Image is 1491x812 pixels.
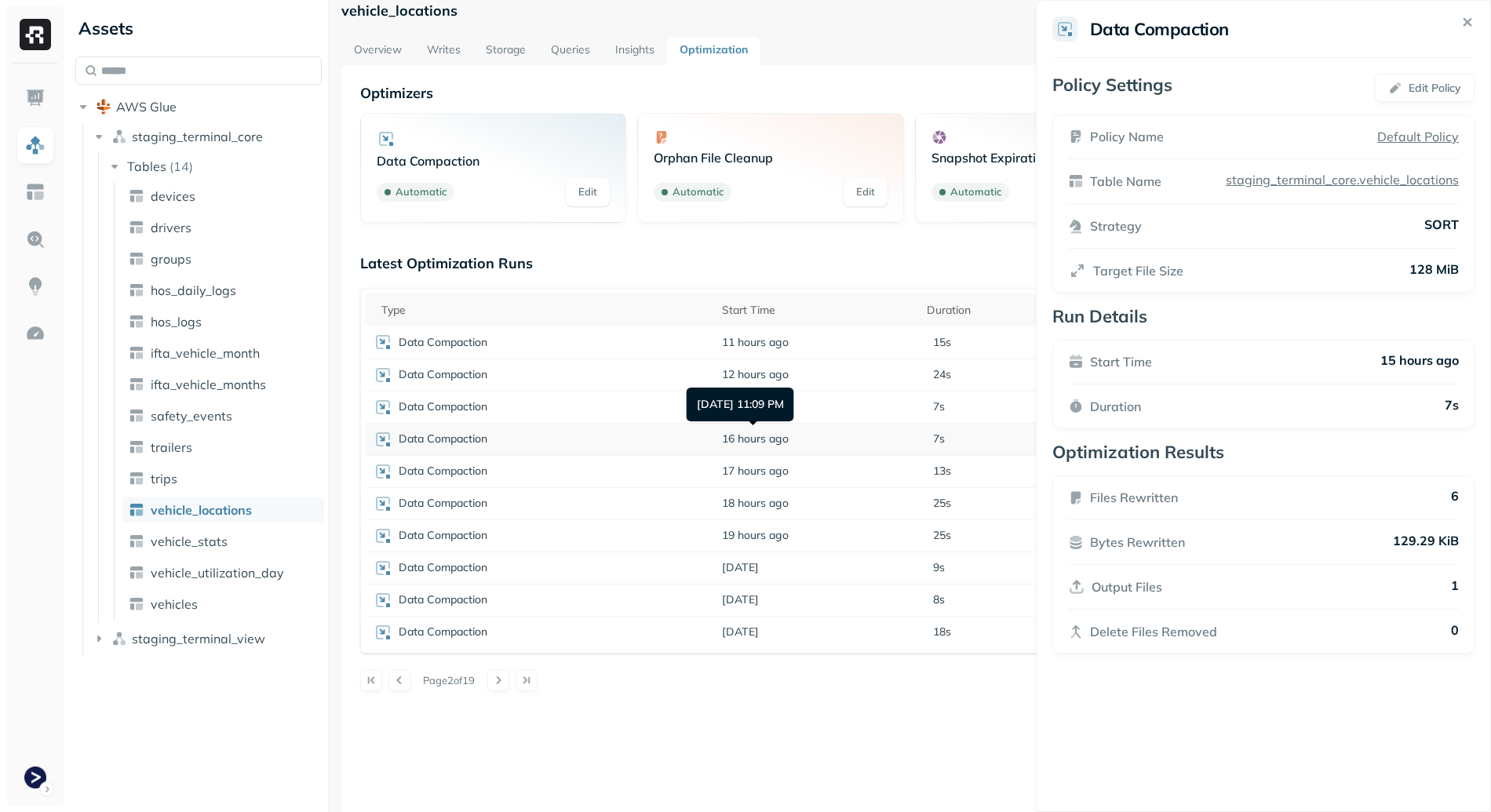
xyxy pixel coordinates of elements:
[399,624,487,639] p: Data Compaction
[129,565,144,581] img: table
[1451,488,1459,507] p: 6
[1052,74,1172,102] p: Policy Settings
[341,2,458,20] p: vehicle_locations
[538,37,603,65] a: Queries
[933,528,951,543] p: 25s
[933,335,951,350] p: 15s
[129,471,144,486] img: table
[360,254,533,272] p: Latest Optimization Runs
[1090,127,1164,146] p: Policy Name
[151,282,236,298] span: hos_daily_logs
[151,533,228,549] span: vehicle_stats
[399,496,487,511] p: Data Compaction
[414,37,473,65] a: Writes
[722,367,789,382] span: 12 hours ago
[129,408,144,424] img: table
[129,596,144,612] img: table
[722,560,759,575] span: [DATE]
[1451,622,1459,641] p: 0
[1424,217,1459,235] p: SORT
[25,276,46,297] img: Insights
[25,229,46,249] img: Query Explorer
[151,220,191,235] span: drivers
[24,766,46,788] img: Terminal Staging
[127,158,166,174] span: Tables
[673,184,724,200] p: Automatic
[399,335,487,350] p: Data Compaction
[151,502,252,518] span: vehicle_locations
[1090,622,1217,641] p: Delete Files Removed
[151,471,177,486] span: trips
[399,431,487,446] p: Data Compaction
[25,323,46,344] img: Optimization
[722,303,911,318] div: Start Time
[111,631,127,646] img: namespace
[722,528,789,543] span: 19 hours ago
[399,592,487,607] p: Data Compaction
[129,345,144,361] img: table
[844,178,888,206] a: Edit
[151,596,198,612] span: vehicles
[399,367,487,382] p: Data Compaction
[129,282,144,298] img: table
[75,16,322,41] div: Assets
[654,150,888,166] p: Orphan File Cleanup
[933,592,945,607] p: 8s
[1052,305,1475,327] p: Run Details
[722,464,789,479] span: 17 hours ago
[399,528,487,543] p: Data Compaction
[1092,577,1162,596] p: Output Files
[20,19,51,50] img: Ryft
[473,37,538,65] a: Storage
[360,84,1460,102] p: Optimizers
[1090,18,1229,40] h2: Data Compaction
[1219,172,1459,188] a: staging_terminal_core.vehicle_locations
[129,502,144,518] img: table
[1090,397,1141,416] p: Duration
[151,188,195,204] span: devices
[931,150,1165,166] p: Snapshot Expiration
[1090,172,1161,191] p: Table Name
[1093,261,1183,280] p: Target File Size
[129,314,144,330] img: table
[1393,533,1459,552] p: 129.29 KiB
[1409,261,1459,280] p: 128 MiB
[151,314,202,330] span: hos_logs
[170,158,193,174] p: ( 14 )
[933,624,951,639] p: 18s
[111,129,127,144] img: namespace
[151,565,284,581] span: vehicle_utilization_day
[667,37,760,65] a: Optimization
[129,251,144,267] img: table
[129,533,144,549] img: table
[1090,217,1142,235] p: Strategy
[933,399,945,414] p: 7s
[25,88,46,108] img: Dashboard
[116,99,177,115] span: AWS Glue
[933,431,945,446] p: 7s
[129,377,144,392] img: table
[950,184,1001,200] p: Automatic
[399,464,487,479] p: Data Compaction
[927,303,1097,318] div: Duration
[129,188,144,204] img: table
[1445,397,1459,416] p: 7s
[1380,352,1459,371] p: 15 hours ago
[151,251,191,267] span: groups
[151,377,266,392] span: ifta_vehicle_months
[687,388,794,421] div: [DATE] 11:09 PM
[933,367,951,382] p: 24s
[129,439,144,455] img: table
[25,182,46,202] img: Asset Explorer
[1375,74,1475,102] button: Edit Policy
[722,624,759,639] span: [DATE]
[722,335,789,350] span: 11 hours ago
[1090,352,1152,371] p: Start Time
[25,135,46,155] img: Assets
[399,399,487,414] p: Data Compaction
[151,408,232,424] span: safety_events
[96,99,111,115] img: root
[341,37,414,65] a: Overview
[399,560,487,575] p: Data Compaction
[151,345,260,361] span: ifta_vehicle_month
